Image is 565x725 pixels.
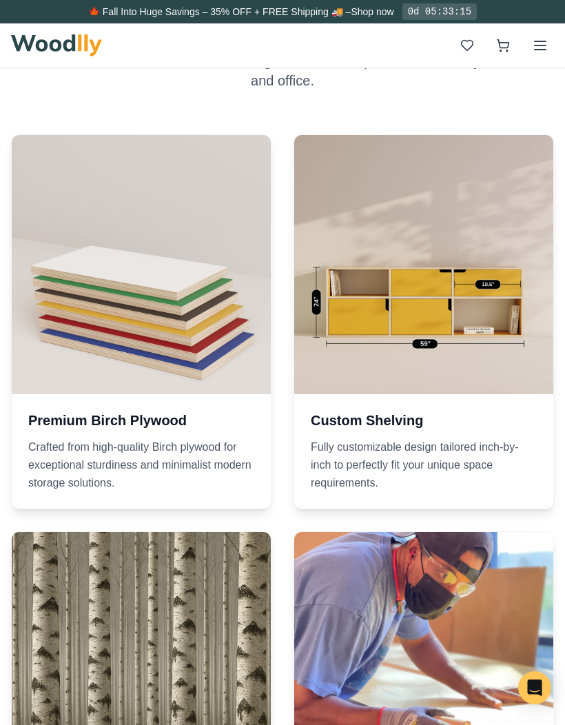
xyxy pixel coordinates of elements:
[18,52,547,90] p: Discover what makes our custom storage solutions the perfect choice for your home and office.
[518,671,551,704] div: Open Intercom Messenger
[28,411,254,430] h3: Premium Birch Plywood
[11,34,102,57] img: Woodlly
[311,438,537,492] p: Fully customizable design tailored inch-by-inch to perfectly fit your unique space requirements.
[28,438,254,492] p: Crafted from high-quality Birch plywood for exceptional sturdiness and minimalist modern storage ...
[88,6,351,17] span: 🍁 Fall Into Huge Savings – 35% OFF + FREE Shipping 🚚 –
[351,6,393,17] a: Shop now
[402,3,477,20] div: 0d 05:33:15
[311,411,537,430] h3: Custom Shelving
